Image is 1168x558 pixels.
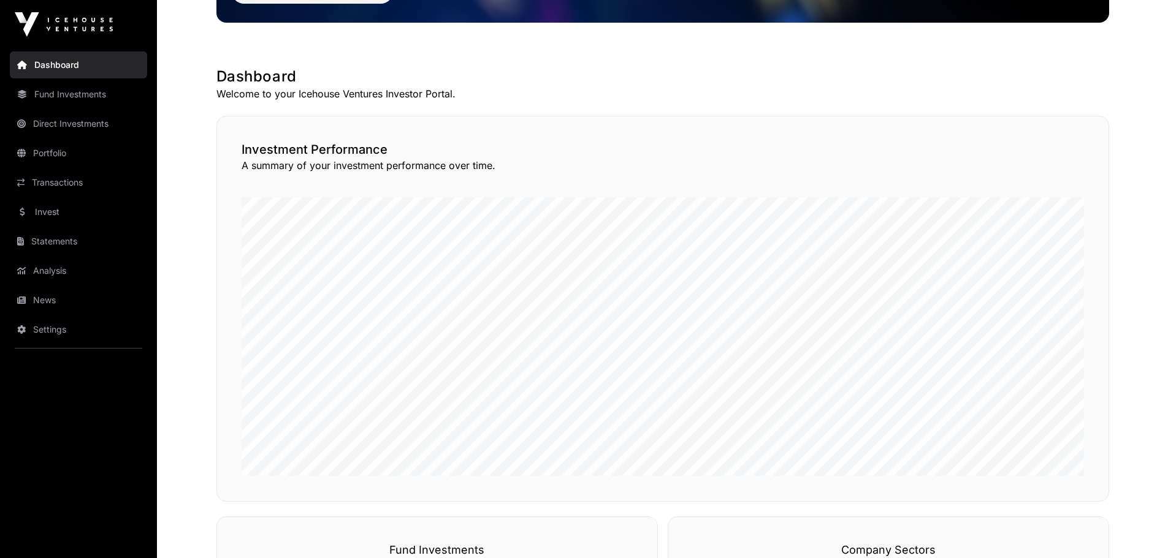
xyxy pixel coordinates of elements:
a: Statements [10,228,147,255]
a: Transactions [10,169,147,196]
p: A summary of your investment performance over time. [242,158,1084,173]
h1: Dashboard [216,67,1109,86]
img: Icehouse Ventures Logo [15,12,113,37]
a: Fund Investments [10,81,147,108]
a: Invest [10,198,147,225]
a: Dashboard [10,51,147,78]
a: Settings [10,316,147,343]
h2: Investment Performance [242,141,1084,158]
a: News [10,287,147,314]
p: Welcome to your Icehouse Ventures Investor Portal. [216,86,1109,101]
iframe: Chat Widget [1107,499,1168,558]
a: Analysis [10,257,147,284]
a: Portfolio [10,140,147,167]
a: Direct Investments [10,110,147,137]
